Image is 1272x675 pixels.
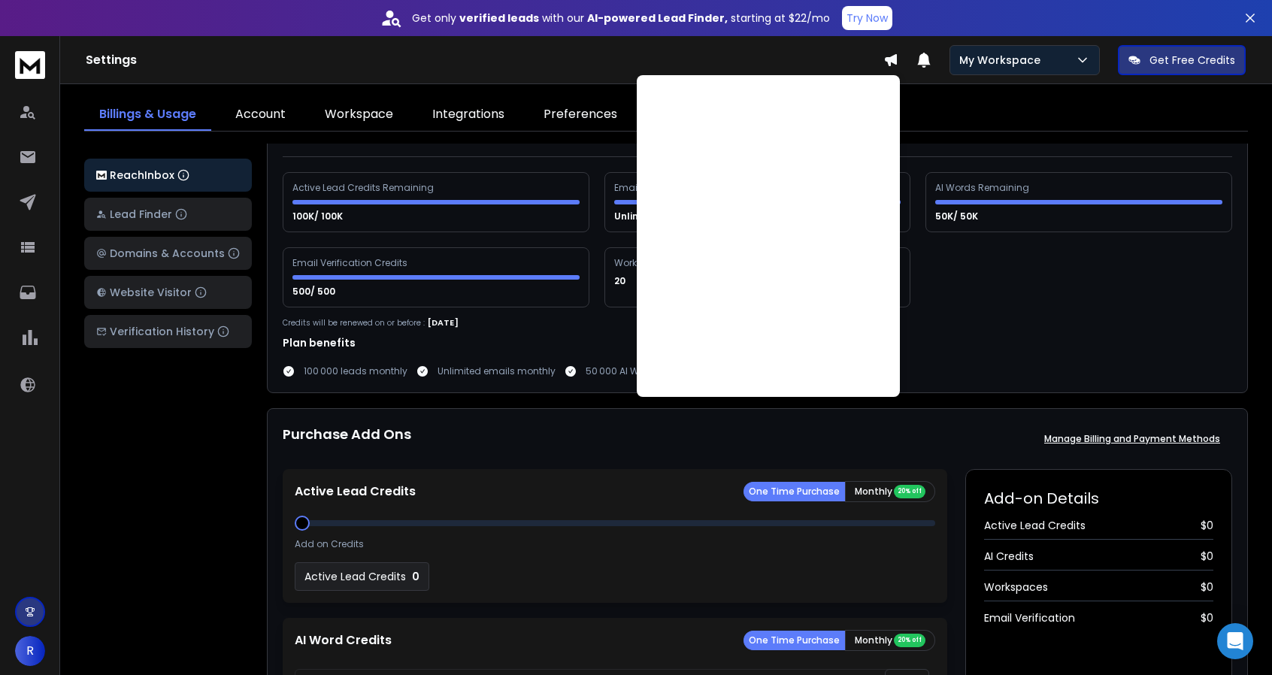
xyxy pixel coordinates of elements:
div: Email Verification Credits [292,257,410,269]
strong: AI-powered Lead Finder, [587,11,728,26]
p: Credits will be renewed on or before : [283,317,425,328]
div: Open Intercom Messenger [1217,623,1253,659]
div: Email Credits Remaining [614,182,731,194]
h1: Purchase Add Ons [283,424,411,454]
h1: Plan benefits [283,335,1232,350]
a: Account [220,99,301,131]
p: Manage Billing and Payment Methods [1044,433,1220,445]
p: [DATE] [428,316,459,329]
span: Active Lead Credits [984,518,1086,533]
span: Email Verification [984,610,1075,625]
button: Domains & Accounts [84,237,252,270]
p: Get only with our starting at $22/mo [412,11,830,26]
p: Unlimited [614,210,663,222]
p: 50K/ 50K [935,210,980,222]
button: Get Free Credits [1118,45,1246,75]
strong: verified leads [459,11,539,26]
div: Workspaces [614,257,674,269]
div: Active Lead Credits Remaining [292,182,436,194]
p: 100 000 leads monthly [304,365,407,377]
button: Website Visitor [84,276,252,309]
a: Billings & Usage [84,99,211,131]
img: logo [96,171,107,180]
p: Active Lead Credits [295,483,416,501]
p: Try Now [846,11,888,26]
a: Preferences [528,99,632,131]
span: AI Credits [984,549,1034,564]
span: $ 0 [1201,580,1213,595]
span: $ 0 [1201,549,1213,564]
img: logo [15,51,45,79]
button: Monthly 20% off [845,630,935,651]
button: Try Now [842,6,892,30]
div: AI Words Remaining [935,182,1031,194]
button: Monthly 20% off [845,481,935,502]
h2: Add-on Details [984,488,1213,509]
p: 500/ 500 [292,286,338,298]
a: Workspace [310,99,408,131]
p: Add on Credits [295,538,364,550]
p: AI Word Credits [295,631,392,649]
div: 20% off [894,634,925,647]
span: Workspaces [984,580,1048,595]
p: 0 [412,569,419,584]
p: Unlimited emails monthly [438,365,556,377]
p: 20 [614,275,628,287]
div: 20% off [894,485,925,498]
button: One Time Purchase [744,482,845,501]
button: R [15,636,45,666]
p: 100K/ 100K [292,210,345,222]
button: Verification History [84,315,252,348]
p: Get Free Credits [1149,53,1235,68]
h1: Settings [86,51,883,69]
a: Integrations [417,99,519,131]
button: Manage Billing and Payment Methods [1032,424,1232,454]
button: One Time Purchase [744,631,845,650]
span: $ 0 [1201,518,1213,533]
span: $ 0 [1201,610,1213,625]
p: My Workspace [959,53,1046,68]
p: 50 000 AI Words Monthly [586,365,698,377]
p: Active Lead Credits [304,569,406,584]
button: Lead Finder [84,198,252,231]
button: ReachInbox [84,159,252,192]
